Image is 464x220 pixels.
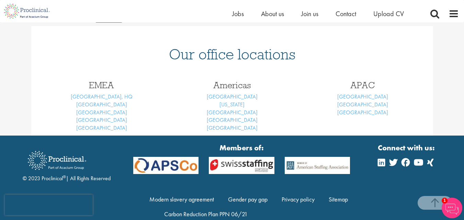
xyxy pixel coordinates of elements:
a: [GEOGRAPHIC_DATA] [337,93,388,100]
a: [GEOGRAPHIC_DATA] [76,109,127,116]
a: [GEOGRAPHIC_DATA] [76,124,127,131]
a: [GEOGRAPHIC_DATA] [337,109,388,116]
a: Carbon Reduction Plan PPN 06/21 [164,210,248,218]
a: Join us [301,9,318,18]
a: [US_STATE] [219,101,245,108]
a: Upload CV [373,9,404,18]
sup: ® [63,174,66,180]
img: Proclinical Recruitment [23,146,91,175]
a: Jobs [232,9,244,18]
div: © 2023 Proclinical | All Rights Reserved [23,146,111,183]
a: [GEOGRAPHIC_DATA] [337,101,388,108]
a: Gender pay gap [228,195,268,203]
h3: APAC [303,81,423,90]
img: Chatbot [442,198,462,218]
span: 1 [442,198,448,204]
img: APSCo [280,157,355,174]
a: Contact [336,9,356,18]
a: [GEOGRAPHIC_DATA], HQ [71,93,133,100]
a: [GEOGRAPHIC_DATA] [76,101,127,108]
img: APSCo [204,157,279,174]
a: [GEOGRAPHIC_DATA] [207,116,258,124]
a: [GEOGRAPHIC_DATA] [207,124,258,131]
h3: EMEA [42,81,162,90]
iframe: reCAPTCHA [5,195,93,215]
a: [GEOGRAPHIC_DATA] [207,109,258,116]
a: About us [261,9,284,18]
h1: Our office locations [42,47,423,62]
a: Modern slavery agreement [149,195,214,203]
strong: Connect with us: [378,142,436,153]
img: APSCo [128,157,204,174]
a: Privacy policy [282,195,315,203]
a: Sitemap [329,195,348,203]
strong: Members of: [133,142,350,153]
a: [GEOGRAPHIC_DATA] [207,93,258,100]
a: [GEOGRAPHIC_DATA] [76,116,127,124]
h3: Americas [172,81,292,90]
